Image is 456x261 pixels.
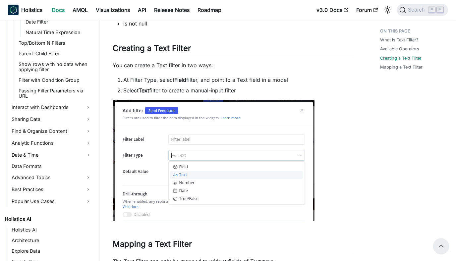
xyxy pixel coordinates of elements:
a: v3.0 Docs [313,5,352,15]
button: Scroll back to top [433,238,449,254]
a: Interact with Dashboards [10,102,93,113]
a: Explore Data [10,246,93,256]
a: Docs [48,5,69,15]
li: At Filter Type, select filter, and point to a Text field in a model [123,76,354,84]
strong: Text [139,87,149,94]
a: Holistics AI [10,225,93,235]
a: Analytic Functions [10,138,93,148]
a: Creating a Text Filter [380,55,422,61]
a: Best Practices [10,184,93,195]
strong: Field [174,77,186,83]
button: Search (Command+K) [397,4,448,16]
a: Natural Time Expression [24,28,93,37]
a: Find & Organize Content [10,126,93,136]
span: Search [406,7,429,13]
h2: Mapping a Text Filter [113,239,354,252]
button: Switch between dark and light mode (currently light mode) [382,5,393,15]
p: You can create a Text filter in two ways: [113,61,354,69]
a: HolisticsHolistics [8,5,42,15]
a: Roadmap [194,5,225,15]
a: Popular Use Cases [10,196,93,207]
a: Advanced Topics [10,172,93,183]
a: Top/Bottom N Filters [17,38,93,48]
li: Select filter to create a manual-input filter [123,86,354,94]
a: Data Formats [10,162,93,171]
h2: Creating a Text Filter [113,43,354,56]
a: Visualizations [92,5,134,15]
a: Forum [352,5,382,15]
a: Show rows with no data when applying filter [17,60,93,74]
a: API [134,5,150,15]
b: Holistics [21,6,42,14]
a: Mapping a Text Filter [380,64,423,70]
a: Release Notes [150,5,194,15]
a: Passing Filter Parameters via URL [17,86,93,101]
a: Filter with Condition Group [17,76,93,85]
a: AMQL [69,5,92,15]
a: Sharing Data [10,114,93,125]
kbd: ⌘ [428,7,435,13]
a: Available Operators [380,46,419,52]
a: Date & Time [10,150,93,160]
a: Holistics AI [3,215,93,224]
li: is not null [123,20,354,27]
kbd: K [437,7,443,13]
img: Holistics [8,5,19,15]
a: Date Filter [24,17,93,26]
a: Architecture [10,236,93,245]
a: What is Text Filter? [380,37,419,43]
a: Parent-Child Filter [17,49,93,58]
